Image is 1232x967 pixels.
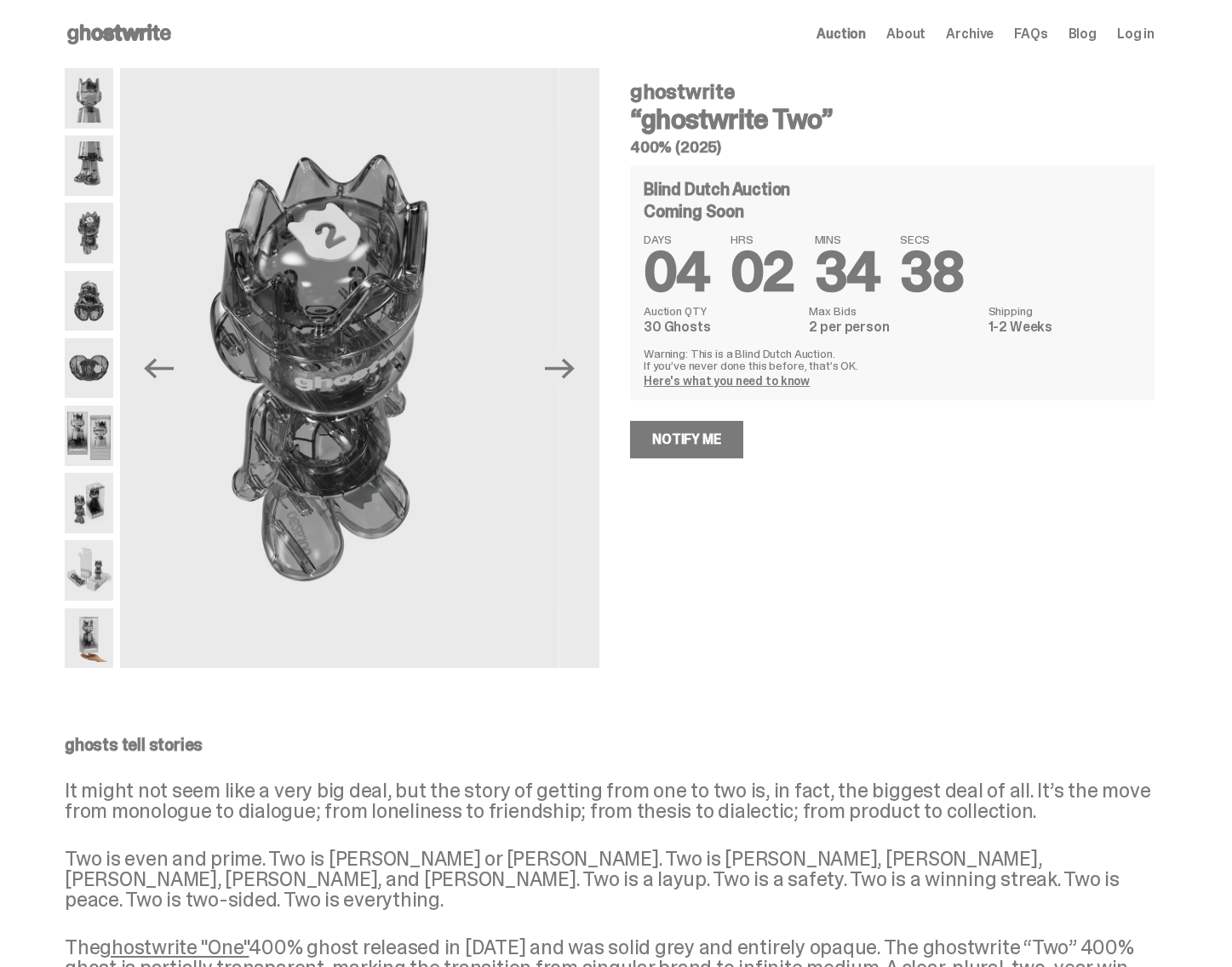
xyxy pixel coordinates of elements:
[65,406,113,466] img: ghostwrite_Two_Media_10.png
[644,237,710,308] span: 04
[65,135,113,196] img: ghostwrite_Two_Media_3.png
[731,233,794,245] span: HRS
[644,320,799,334] dd: 30 Ghosts
[140,349,178,387] button: Previous
[900,237,963,308] span: 38
[79,68,559,668] img: ghostwrite_Two_Media_5.png
[644,305,799,317] dt: Auction QTY
[1117,27,1155,41] a: Log in
[65,473,113,533] img: ghostwrite_Two_Media_11.png
[809,305,977,317] dt: Max Bids
[644,203,1141,220] div: Coming Soon
[559,68,1038,668] img: ghostwrite_Two_Media_6.png
[988,305,1141,317] dt: Shipping
[817,27,866,41] a: Auction
[100,934,249,960] a: ghostwrite "One"
[809,320,977,334] dd: 2 per person
[644,373,810,389] a: Here's what you need to know
[630,106,1155,133] h3: “ghostwrite Two”
[988,320,1141,334] dd: 1-2 Weeks
[65,608,113,669] img: ghostwrite_Two_Media_14.png
[65,68,113,129] img: ghostwrite_Two_Media_1.png
[946,27,994,41] a: Archive
[731,237,794,308] span: 02
[65,540,113,601] img: ghostwrite_Two_Media_13.png
[630,140,1155,155] h5: 400% (2025)
[65,736,1155,753] p: ghosts tell stories
[630,82,1155,102] h4: ghostwrite
[815,233,880,245] span: MINS
[630,421,743,458] a: Notify Me
[886,27,925,41] a: About
[65,849,1155,910] p: Two is even and prime. Two is [PERSON_NAME] or [PERSON_NAME]. Two is [PERSON_NAME], [PERSON_NAME]...
[900,233,963,245] span: SECS
[815,237,880,308] span: 34
[65,271,113,331] img: ghostwrite_Two_Media_6.png
[65,780,1155,821] p: It might not seem like a very big deal, but the story of getting from one to two is, in fact, the...
[65,338,113,399] img: ghostwrite_Two_Media_8.png
[644,233,710,245] span: DAYS
[1014,27,1047,41] a: FAQs
[644,181,790,198] h4: Blind Dutch Auction
[542,349,579,387] button: Next
[644,348,1141,371] p: Warning: This is a Blind Dutch Auction. If you’ve never done this before, that’s OK.
[1069,27,1097,41] a: Blog
[65,203,113,263] img: ghostwrite_Two_Media_5.png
